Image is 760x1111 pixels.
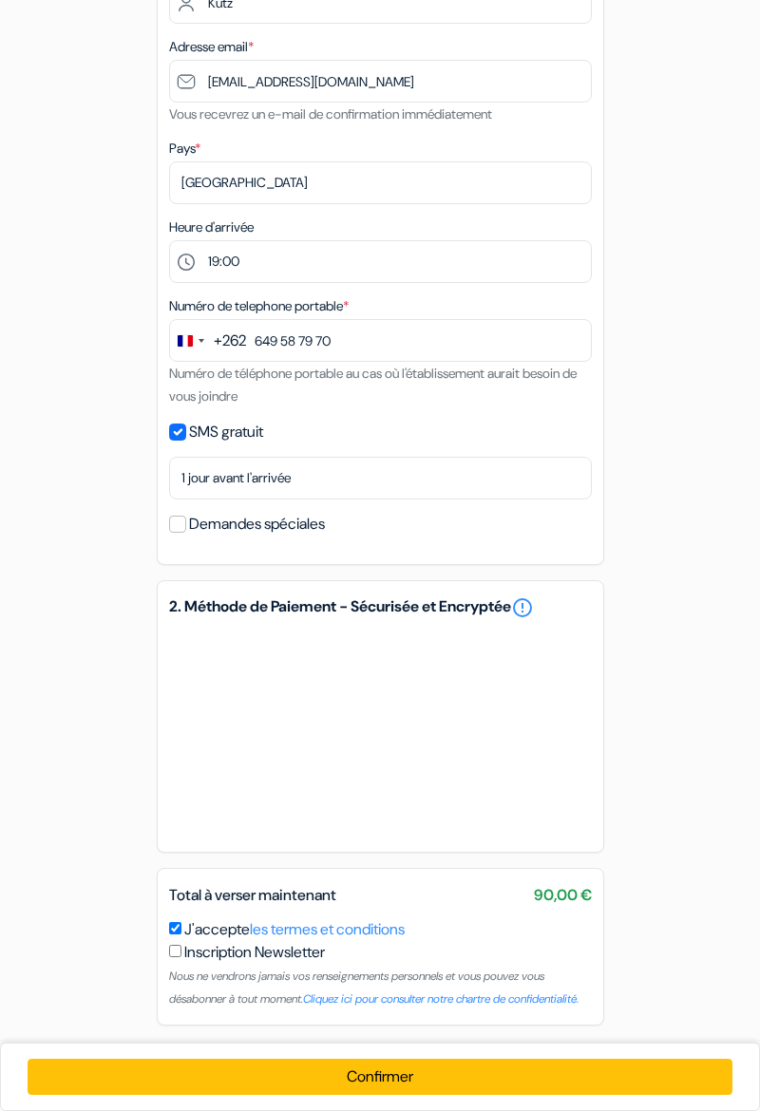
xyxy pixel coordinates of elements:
a: les termes et conditions [250,919,405,939]
label: SMS gratuit [189,419,263,445]
label: Heure d'arrivée [169,217,254,237]
label: Pays [169,139,200,159]
div: +262 [214,330,246,352]
iframe: Cadre de saisie sécurisé pour le paiement [165,623,596,840]
span: 90,00 € [534,884,592,907]
label: Adresse email [169,37,254,57]
small: Vous recevrez un e-mail de confirmation immédiatement [169,105,492,122]
small: Numéro de téléphone portable au cas où l'établissement aurait besoin de vous joindre [169,365,577,405]
label: Demandes spéciales [189,511,325,537]
a: error_outline [511,596,534,619]
a: Cliquez ici pour consulter notre chartre de confidentialité. [303,991,579,1007]
button: Confirmer [28,1059,732,1095]
small: Nous ne vendrons jamais vos renseignements personnels et vous pouvez vous désabonner à tout moment. [169,969,579,1007]
span: Total à verser maintenant [169,885,336,905]
label: J'accepte [184,918,405,941]
input: Entrer adresse e-mail [169,60,592,103]
label: Inscription Newsletter [184,941,325,964]
label: Numéro de telephone portable [169,296,349,316]
h5: 2. Méthode de Paiement - Sécurisée et Encryptée [169,596,592,619]
input: 692 12 34 56 [169,319,592,362]
button: Change country, selected Réunion (+262) [170,320,246,361]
